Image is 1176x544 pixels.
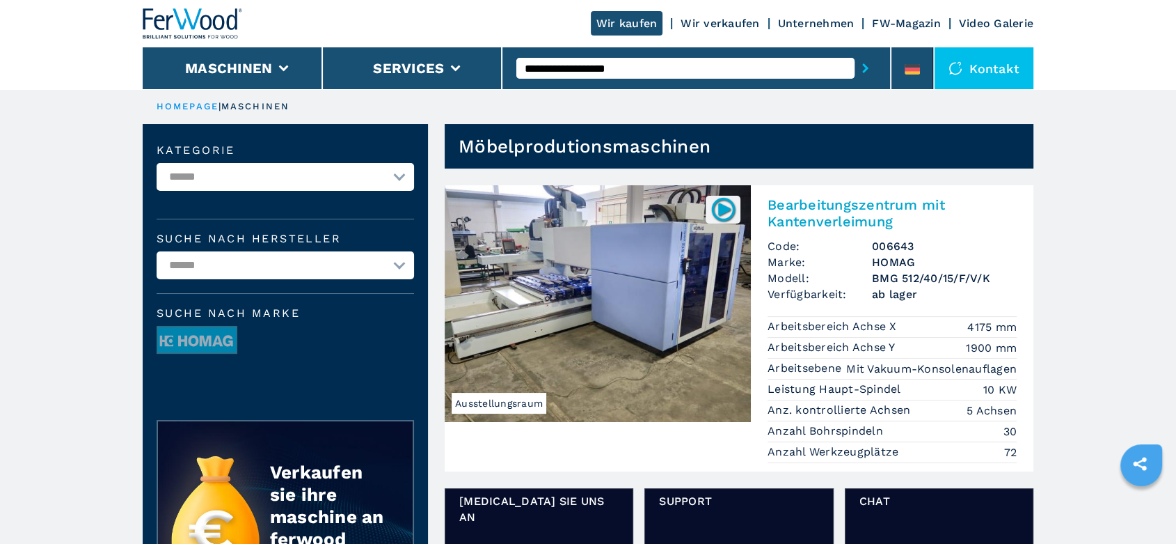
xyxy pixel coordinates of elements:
img: Ferwood [143,8,243,39]
p: Anzahl Werkzeugplätze [768,444,903,460]
h3: HOMAG [872,254,1017,270]
em: 5 Achsen [967,403,1017,419]
iframe: Chat [1117,481,1166,534]
span: Marke: [768,254,872,270]
h3: 006643 [872,238,1017,254]
em: 72 [1004,444,1017,460]
span: Modell: [768,270,872,286]
a: Wir kaufen [591,11,663,36]
p: Arbeitsebene [768,361,845,376]
button: Services [373,60,444,77]
span: Chat [859,493,1019,509]
label: Suche nach Hersteller [157,233,414,244]
img: image [157,327,237,355]
img: Bearbeitungszentrum mit Kantenverleimung HOMAG BMG 512/40/15/F/V/K [445,185,751,422]
em: 1900 mm [966,340,1017,356]
div: Kontakt [935,47,1033,89]
p: Anzahl Bohrspindeln [768,423,887,439]
h2: Bearbeitungszentrum mit Kantenverleimung [768,196,1017,230]
a: Unternehmen [778,17,855,30]
a: sharethis [1122,446,1157,481]
span: | [218,101,221,111]
span: Code: [768,238,872,254]
em: Mit Vakuum-Konsolenauflagen [846,361,1017,377]
h1: Möbelprodutionsmaschinen [459,135,710,157]
p: Arbeitsbereich Achse X [768,319,900,334]
a: FW-Magazin [872,17,941,30]
span: Support [659,493,818,509]
span: Suche nach Marke [157,308,414,319]
span: Ausstellungsraum [452,393,546,414]
h3: BMG 512/40/15/F/V/K [872,270,1017,286]
em: 10 KW [983,382,1017,398]
span: Verfügbarkeit: [768,286,872,302]
p: maschinen [221,100,289,113]
span: [MEDICAL_DATA] Sie uns an [459,493,619,525]
p: Arbeitsbereich Achse Y [768,340,899,355]
button: submit-button [855,52,876,84]
button: Maschinen [185,60,272,77]
img: Kontakt [948,61,962,75]
a: Wir verkaufen [681,17,759,30]
p: Anz. kontrollierte Achsen [768,403,914,418]
img: 006643 [710,196,737,223]
span: ab lager [872,286,1017,302]
label: Kategorie [157,145,414,156]
p: Leistung Haupt-Spindel [768,382,905,397]
a: Bearbeitungszentrum mit Kantenverleimung HOMAG BMG 512/40/15/F/V/KAusstellungsraum006643Bearbeitu... [445,185,1033,472]
a: Video Galerie [959,17,1033,30]
em: 30 [1003,423,1017,440]
a: HOMEPAGE [157,101,218,111]
em: 4175 mm [967,319,1017,335]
